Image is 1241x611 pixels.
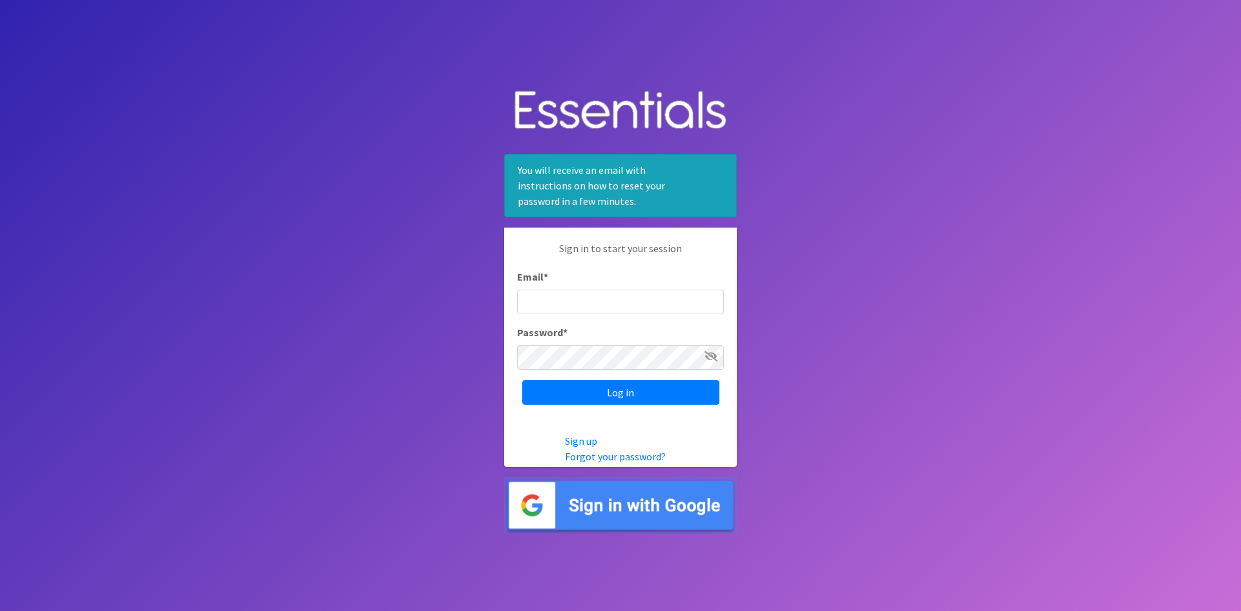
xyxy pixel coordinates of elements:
abbr: required [563,326,567,339]
abbr: required [544,270,548,283]
a: Sign up [565,434,597,447]
img: Human Essentials [504,78,737,144]
label: Email [517,269,548,284]
img: Sign in with Google [504,477,737,533]
label: Password [517,325,567,340]
p: Sign in to start your session [517,241,724,269]
a: Forgot your password? [565,450,666,463]
input: Log in [522,380,719,405]
div: You will receive an email with instructions on how to reset your password in a few minutes. [504,154,737,217]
